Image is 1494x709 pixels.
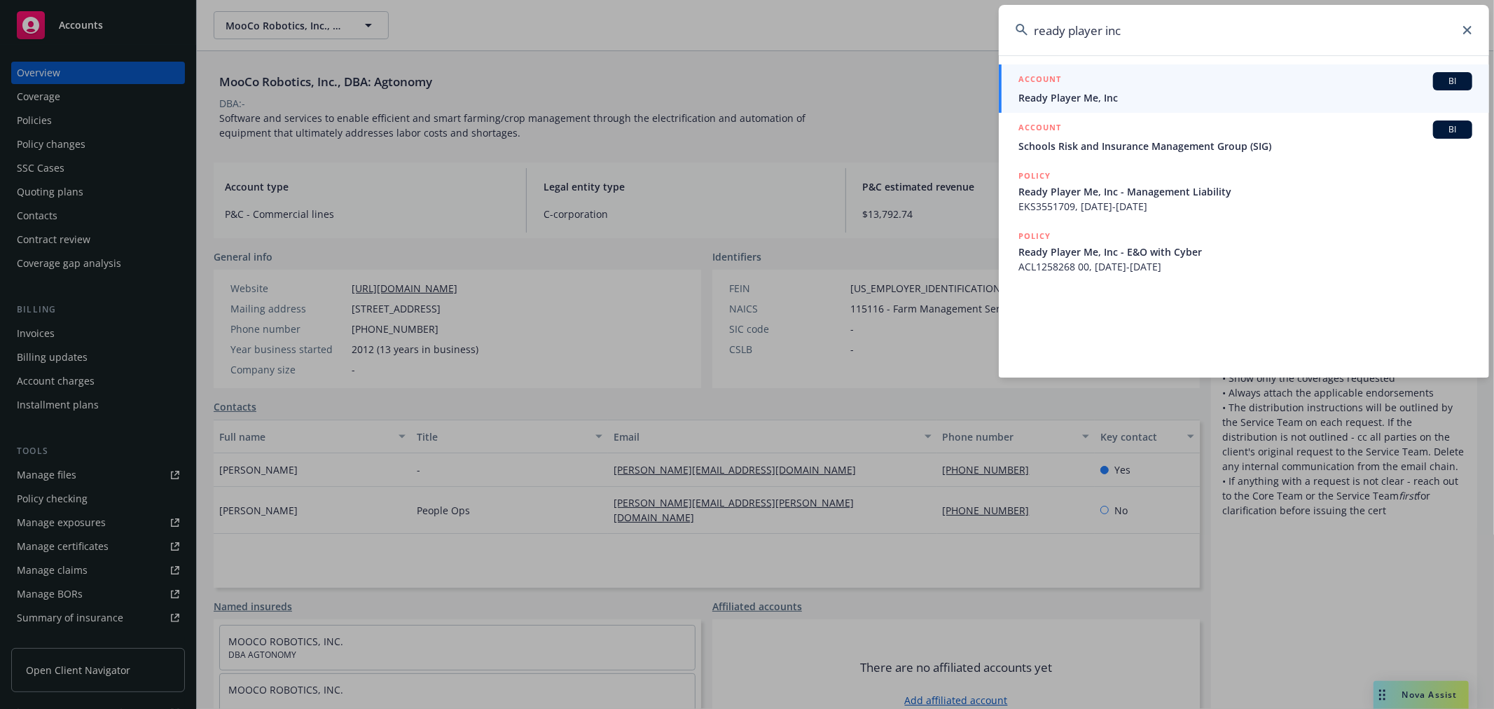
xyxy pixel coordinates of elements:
[1018,229,1051,243] h5: POLICY
[1018,72,1061,89] h5: ACCOUNT
[1018,184,1472,199] span: Ready Player Me, Inc - Management Liability
[1018,139,1472,153] span: Schools Risk and Insurance Management Group (SIG)
[999,221,1489,282] a: POLICYReady Player Me, Inc - E&O with CyberACL1258268 00, [DATE]-[DATE]
[999,113,1489,161] a: ACCOUNTBISchools Risk and Insurance Management Group (SIG)
[1439,75,1467,88] span: BI
[1018,245,1472,259] span: Ready Player Me, Inc - E&O with Cyber
[1439,123,1467,136] span: BI
[1018,121,1061,137] h5: ACCOUNT
[999,64,1489,113] a: ACCOUNTBIReady Player Me, Inc
[1018,90,1472,105] span: Ready Player Me, Inc
[1018,199,1472,214] span: EKS3551709, [DATE]-[DATE]
[1018,259,1472,274] span: ACL1258268 00, [DATE]-[DATE]
[1018,169,1051,183] h5: POLICY
[999,5,1489,55] input: Search...
[999,161,1489,221] a: POLICYReady Player Me, Inc - Management LiabilityEKS3551709, [DATE]-[DATE]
